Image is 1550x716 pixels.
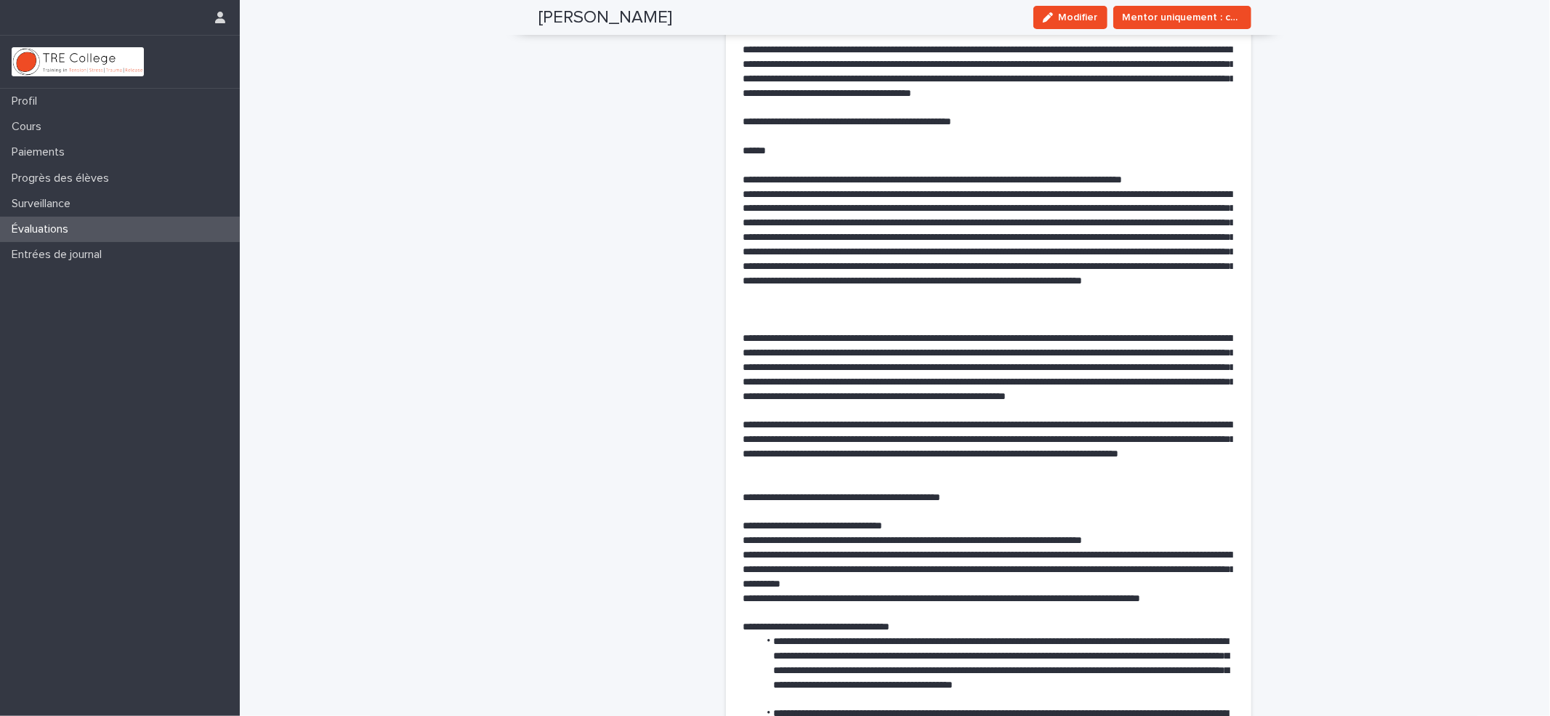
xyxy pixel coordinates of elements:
[1113,6,1251,29] button: Mentor uniquement : commentaire
[539,9,673,26] font: [PERSON_NAME]
[12,146,65,158] font: Paiements
[12,95,37,107] font: Profil
[12,121,41,132] font: Cours
[1033,6,1107,29] button: Modifier
[12,198,70,209] font: Surveillance
[12,249,102,260] font: Entrées de journal
[1059,12,1098,23] font: Modifier
[12,172,109,184] font: Progrès des élèves
[12,47,144,76] img: L01RLPSrRaOWR30Oqb5K
[1123,12,1288,23] font: Mentor uniquement : commentaire
[12,223,68,235] font: Évaluations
